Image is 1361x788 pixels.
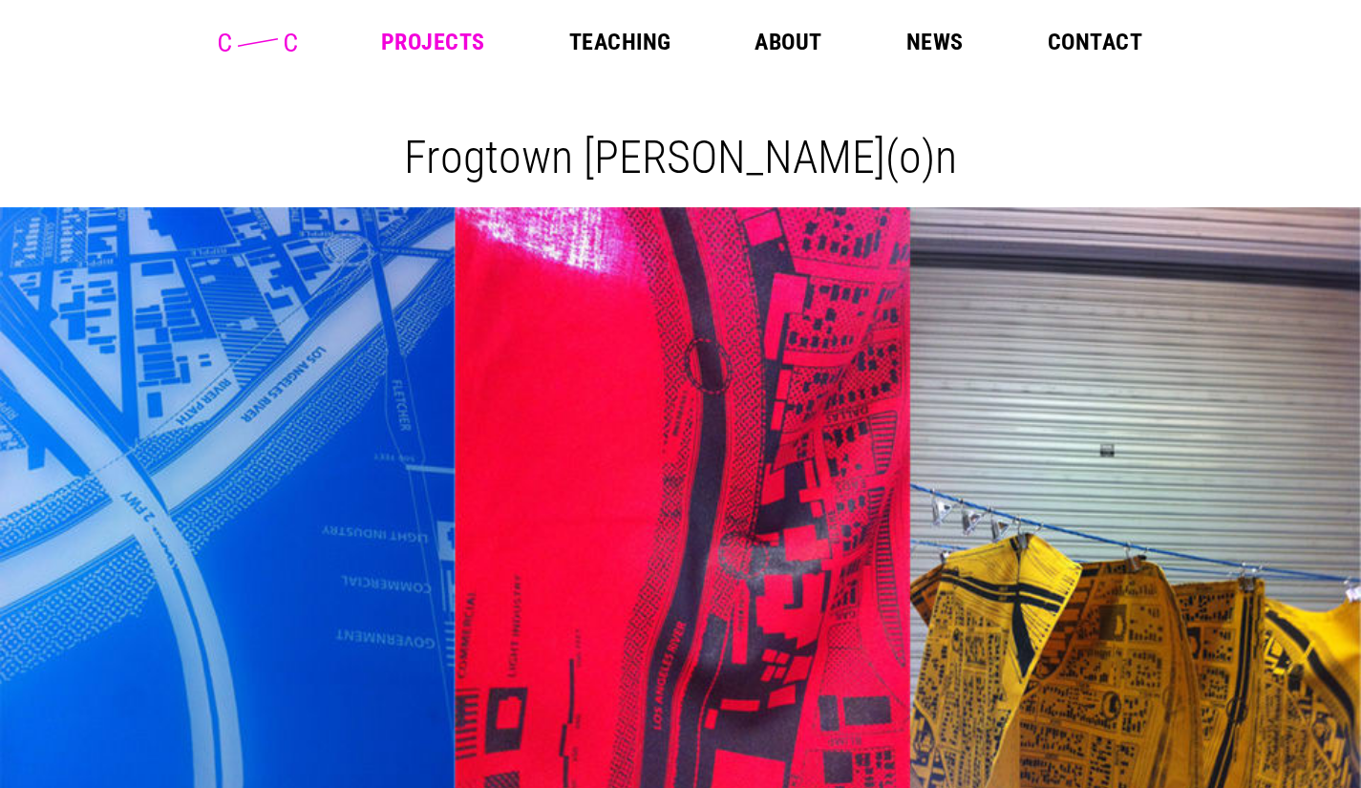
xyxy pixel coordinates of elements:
a: Contact [1048,31,1142,53]
a: News [906,31,964,53]
a: Teaching [569,31,671,53]
a: Projects [381,31,485,53]
nav: Main Menu [381,31,1142,53]
a: About [755,31,821,53]
h1: Frogtown [PERSON_NAME](o)n [15,130,1346,184]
